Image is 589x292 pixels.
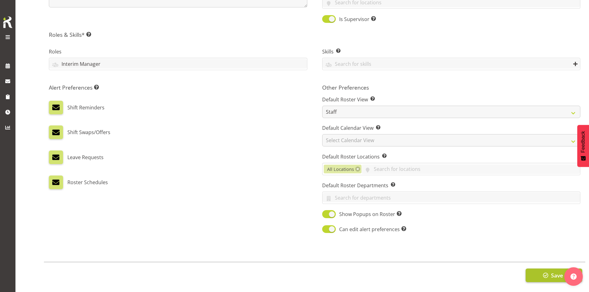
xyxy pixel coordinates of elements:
[322,96,581,103] label: Default Roster View
[580,131,586,153] span: Feedback
[322,59,580,69] input: Search for skills
[336,210,402,218] span: Show Popups on Roster
[49,84,307,91] h5: Alert Preferences
[327,166,354,173] span: All Locations
[322,193,580,202] input: Search for departments
[322,153,581,160] label: Default Roster Locations
[336,226,406,233] span: Can edit alert preferences
[49,59,307,69] input: Search for roles
[322,182,581,189] label: Default Roster Departments
[49,31,580,38] h5: Roles & Skills*
[67,125,110,139] label: Shift Swaps/Offers
[2,15,14,29] img: Rosterit icon logo
[67,150,104,164] label: Leave Requests
[67,101,105,114] label: Shift Reminders
[322,124,581,132] label: Default Calendar View
[67,176,108,189] label: Roster Schedules
[361,164,580,174] input: Search for locations
[49,48,307,55] label: Roles
[322,48,581,55] label: Skills
[336,15,376,23] span: Is Supervisor
[551,271,563,279] span: Save
[322,84,581,91] h5: Other Preferences
[577,125,589,167] button: Feedback - Show survey
[570,273,577,280] img: help-xxl-2.png
[526,269,582,282] button: Save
